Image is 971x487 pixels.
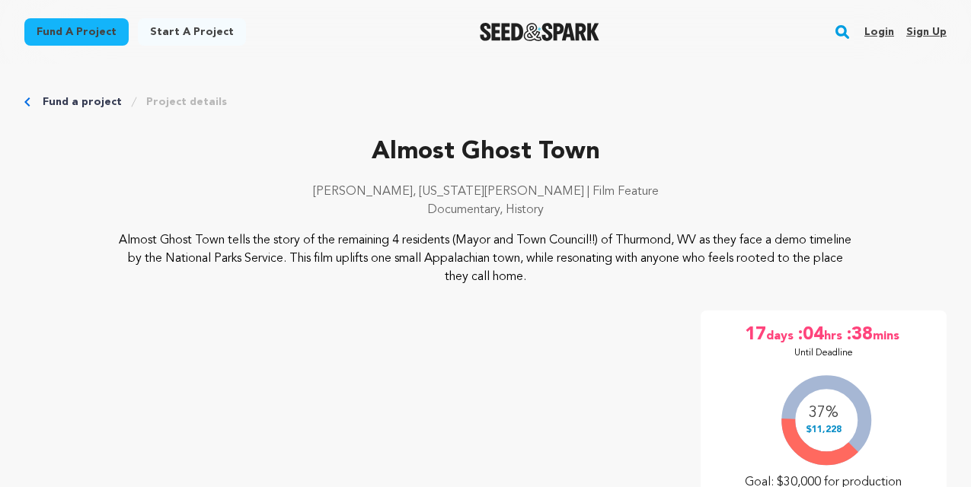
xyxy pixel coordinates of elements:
a: Project details [146,94,227,110]
a: Start a project [138,18,246,46]
span: days [766,323,797,347]
span: hrs [824,323,845,347]
img: Seed&Spark Logo Dark Mode [480,23,599,41]
a: Seed&Spark Homepage [480,23,599,41]
p: [PERSON_NAME], [US_STATE][PERSON_NAME] | Film Feature [24,183,947,201]
a: Fund a project [24,18,129,46]
span: 17 [745,323,766,347]
span: :04 [797,323,824,347]
a: Login [864,20,894,44]
span: :38 [845,323,873,347]
a: Fund a project [43,94,122,110]
a: Sign up [906,20,947,44]
p: Documentary, History [24,201,947,219]
p: Almost Ghost Town tells the story of the remaining 4 residents (Mayor and Town Council!!) of Thur... [117,231,854,286]
p: Until Deadline [794,347,853,359]
div: Breadcrumb [24,94,947,110]
p: Almost Ghost Town [24,134,947,170]
span: mins [873,323,902,347]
